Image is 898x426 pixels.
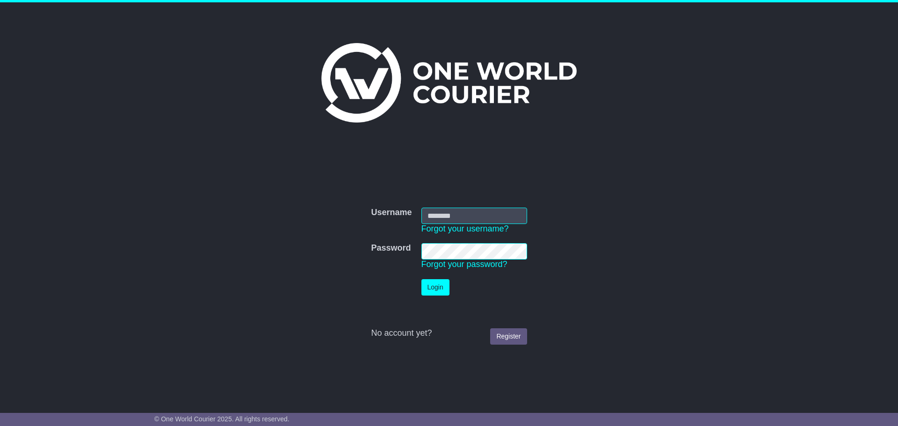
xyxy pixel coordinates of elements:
label: Username [371,208,412,218]
a: Forgot your password? [421,260,507,269]
label: Password [371,243,411,253]
a: Register [490,328,527,345]
img: One World [321,43,577,123]
button: Login [421,279,449,296]
span: © One World Courier 2025. All rights reserved. [154,415,290,423]
a: Forgot your username? [421,224,509,233]
div: No account yet? [371,328,527,339]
